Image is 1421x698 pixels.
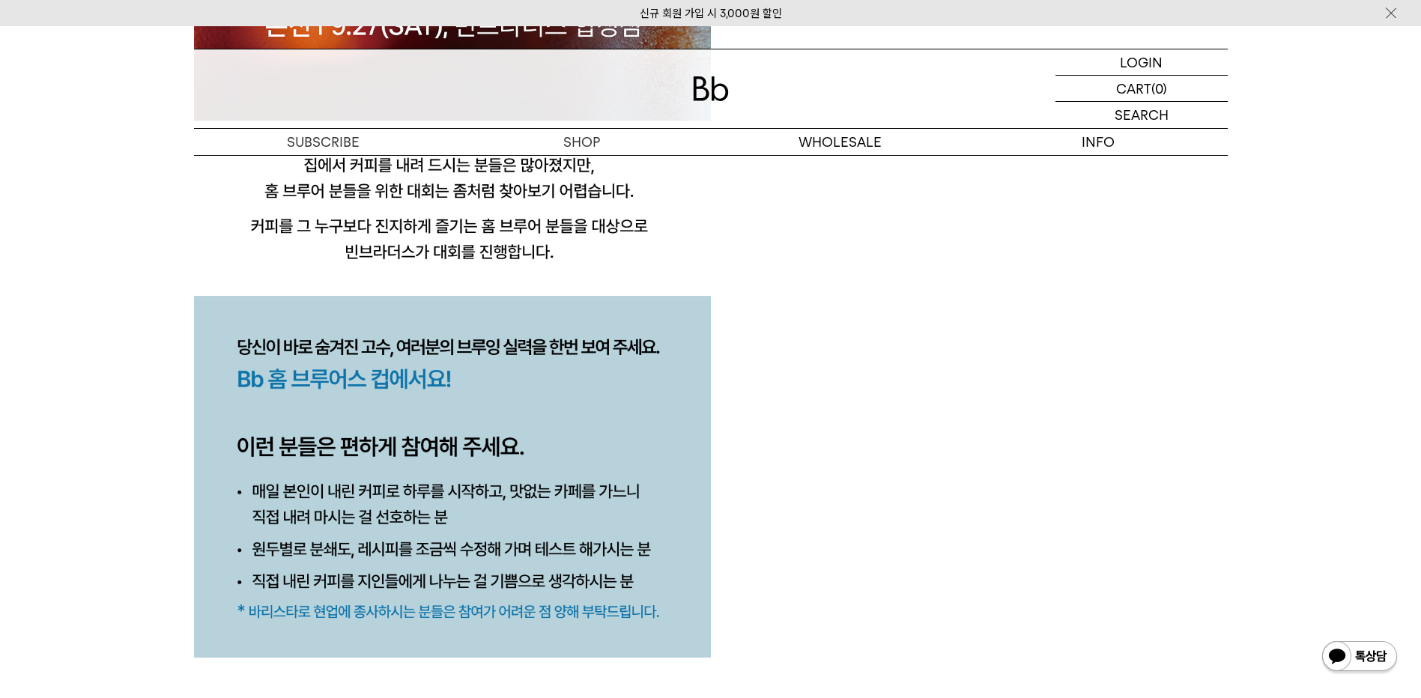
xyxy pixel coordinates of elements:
p: LOGIN [1120,49,1163,75]
a: SHOP [452,129,711,155]
a: LOGIN [1055,49,1228,76]
img: 로고 [693,76,729,101]
p: SEARCH [1115,102,1169,128]
a: SUBSCRIBE [194,129,452,155]
a: CART (0) [1055,76,1228,102]
p: CART [1116,76,1151,101]
p: INFO [969,129,1228,155]
p: (0) [1151,76,1167,101]
p: WHOLESALE [711,129,969,155]
a: 신규 회원 가입 시 3,000원 할인 [640,7,782,20]
img: 카카오톡 채널 1:1 채팅 버튼 [1321,640,1399,676]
